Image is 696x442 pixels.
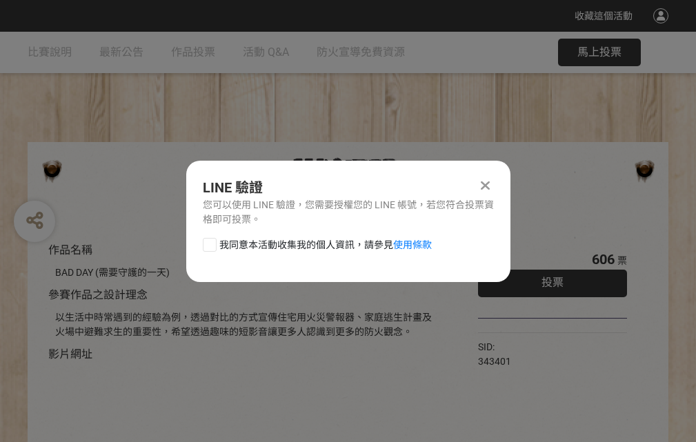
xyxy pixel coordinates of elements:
div: 您可以使用 LINE 驗證，您需要授權您的 LINE 帳號，若您符合投票資格即可投票。 [203,198,494,227]
span: 馬上投票 [577,46,622,59]
span: 防火宣導免費資源 [317,46,405,59]
span: 票 [617,255,627,266]
a: 防火宣導免費資源 [317,32,405,73]
span: 作品投票 [171,46,215,59]
a: 比賽說明 [28,32,72,73]
span: 影片網址 [48,348,92,361]
div: BAD DAY (需要守護的一天) [55,265,437,280]
a: 作品投票 [171,32,215,73]
span: 收藏這個活動 [575,10,633,21]
a: 活動 Q&A [243,32,289,73]
span: SID: 343401 [478,341,511,367]
span: 活動 Q&A [243,46,289,59]
button: 馬上投票 [558,39,641,66]
span: 作品名稱 [48,243,92,257]
span: 比賽說明 [28,46,72,59]
span: 606 [592,251,615,268]
span: 最新公告 [99,46,143,59]
div: 以生活中時常遇到的經驗為例，透過對比的方式宣傳住宅用火災警報器、家庭逃生計畫及火場中避難求生的重要性，希望透過趣味的短影音讓更多人認識到更多的防火觀念。 [55,310,437,339]
iframe: Facebook Share [515,340,584,354]
div: LINE 驗證 [203,177,494,198]
span: 參賽作品之設計理念 [48,288,148,301]
span: 我同意本活動收集我的個人資訊，請參見 [219,238,432,252]
a: 最新公告 [99,32,143,73]
span: 投票 [541,276,564,289]
a: 使用條款 [393,239,432,250]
